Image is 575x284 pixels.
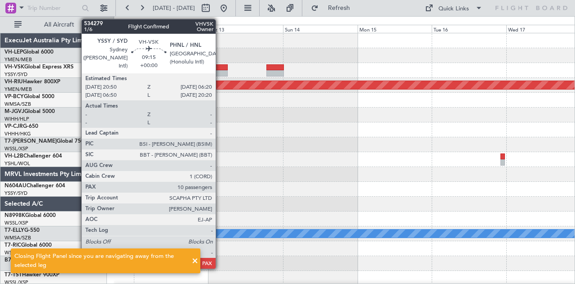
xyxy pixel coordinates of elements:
[115,18,131,26] div: [DATE]
[4,139,87,144] a: T7-[PERSON_NAME]Global 7500
[4,124,23,129] span: VP-CJR
[4,50,53,55] a: VH-LEPGlobal 6000
[4,131,31,137] a: VHHH/HKG
[4,71,27,78] a: YSSY/SYD
[10,18,97,32] button: All Aircraft
[4,153,62,159] a: VH-L2BChallenger 604
[4,213,56,218] a: N8998KGlobal 6000
[208,25,283,33] div: Sat 13
[4,79,23,85] span: VH-RIU
[4,183,65,189] a: N604AUChallenger 604
[4,139,57,144] span: T7-[PERSON_NAME]
[4,64,74,70] a: VH-VSKGlobal Express XRS
[4,50,23,55] span: VH-LEP
[4,228,40,233] a: T7-ELLYG-550
[4,234,31,241] a: WMSA/SZB
[134,25,208,33] div: Fri 12
[27,1,79,15] input: Trip Number
[4,228,24,233] span: T7-ELLY
[4,160,30,167] a: YSHL/WOL
[4,213,25,218] span: N8998K
[432,25,506,33] div: Tue 16
[4,124,38,129] a: VP-CJRG-650
[307,1,361,15] button: Refresh
[4,153,23,159] span: VH-L2B
[4,109,24,114] span: M-JGVJ
[4,145,28,152] a: WSSL/XSP
[4,94,24,99] span: VP-BCY
[4,64,24,70] span: VH-VSK
[4,101,31,108] a: WMSA/SZB
[4,56,32,63] a: YMEN/MEB
[4,183,27,189] span: N604AU
[14,252,187,270] div: Closing Flight Panel since you are navigating away from the selected leg
[4,94,54,99] a: VP-BCYGlobal 5000
[4,190,27,197] a: YSSY/SYD
[23,22,95,28] span: All Aircraft
[358,25,432,33] div: Mon 15
[420,1,487,15] button: Quick Links
[4,79,60,85] a: VH-RIUHawker 800XP
[4,116,29,122] a: WIHH/HLP
[4,86,32,93] a: YMEN/MEB
[4,220,28,226] a: WSSL/XSP
[4,109,55,114] a: M-JGVJGlobal 5000
[320,5,358,11] span: Refresh
[438,5,469,14] div: Quick Links
[153,4,195,12] span: [DATE] - [DATE]
[283,25,358,33] div: Sun 14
